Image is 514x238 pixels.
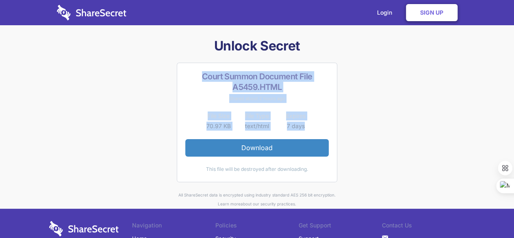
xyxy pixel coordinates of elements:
[276,121,315,131] td: 7 days
[185,71,329,92] h2: Court Summon Document File A5459.HTML
[185,94,329,103] div: Shared about 2 hours ago
[238,121,276,131] td: text/html
[132,221,215,232] li: Navigation
[238,111,276,121] th: File Type
[382,221,465,232] li: Contact Us
[276,111,315,121] th: Expires
[299,221,382,232] li: Get Support
[215,221,299,232] li: Policies
[185,139,329,156] a: Download
[218,201,241,206] a: Learn more
[49,37,465,55] h1: Unlock Secret
[49,190,465,209] div: All ShareSecret data is encrypted using industry standard AES 256 bit encryption. about our secur...
[199,121,238,131] td: 70.97 KB
[199,111,238,121] th: File Size
[57,5,126,20] img: logo-wordmark-white-trans-d4663122ce5f474addd5e946df7df03e33cb6a1c49d2221995e7729f52c070b2.svg
[406,4,458,21] a: Sign Up
[185,165,329,174] div: This file will be destroyed after downloading.
[49,221,119,236] img: logo-wordmark-white-trans-d4663122ce5f474addd5e946df7df03e33cb6a1c49d2221995e7729f52c070b2.svg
